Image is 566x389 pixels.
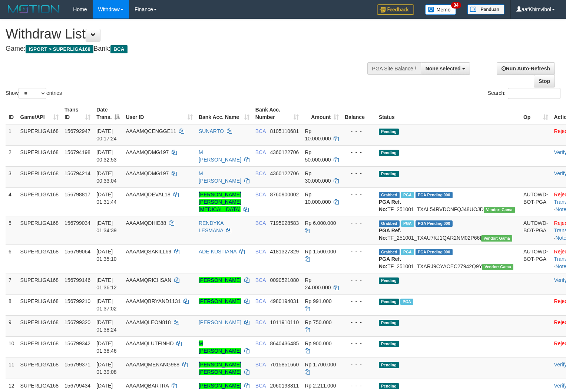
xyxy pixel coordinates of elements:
div: - - - [345,340,373,347]
td: 3 [6,166,17,187]
span: PGA Pending [416,192,453,198]
div: - - - [345,149,373,156]
span: BCA [255,192,266,197]
span: BCA [255,128,266,134]
td: AUTOWD-BOT-PGA [520,187,551,216]
th: Bank Acc. Number: activate to sort column ascending [252,103,302,124]
span: BCA [255,277,266,283]
span: AAAAMQRICHSAN [126,277,171,283]
span: Copy 4181327329 to clipboard [270,249,299,255]
th: Bank Acc. Name: activate to sort column ascending [196,103,252,124]
span: AAAAMQDEVAL18 [126,192,170,197]
td: 8 [6,294,17,315]
span: [DATE] 01:38:24 [96,319,117,333]
span: BCA [255,220,266,226]
td: SUPERLIGA168 [17,124,62,146]
a: [PERSON_NAME] [199,277,241,283]
td: AUTOWD-BOT-PGA [520,216,551,245]
span: Copy 4360122706 to clipboard [270,170,299,176]
span: Vendor URL: https://trx31.1velocity.biz [482,264,513,270]
a: SUNARTO [199,128,224,134]
span: 34 [451,2,461,9]
div: - - - [345,319,373,326]
td: 10 [6,336,17,358]
h4: Game: Bank: [6,45,370,53]
th: Status [376,103,520,124]
img: MOTION_logo.png [6,4,62,15]
span: Pending [379,341,399,347]
a: M [PERSON_NAME] [199,170,241,184]
input: Search: [508,88,560,99]
td: SUPERLIGA168 [17,315,62,336]
th: Amount: activate to sort column ascending [302,103,342,124]
a: [PERSON_NAME] [199,383,241,389]
th: Op: activate to sort column ascending [520,103,551,124]
td: SUPERLIGA168 [17,145,62,166]
span: PGA Pending [416,220,453,227]
span: 156794214 [64,170,90,176]
span: 156799146 [64,277,90,283]
span: Pending [379,277,399,284]
span: Pending [379,299,399,305]
a: Stop [534,75,555,87]
span: 156799342 [64,340,90,346]
span: Marked by aafnonsreyleab [401,249,414,255]
td: AUTOWD-BOT-PGA [520,245,551,273]
td: SUPERLIGA168 [17,245,62,273]
th: Balance [342,103,376,124]
td: SUPERLIGA168 [17,273,62,294]
span: Copy 8105110681 to clipboard [270,128,299,134]
span: AAAAMQDMG197 [126,170,169,176]
span: BCA [255,149,266,155]
span: BCA [255,319,266,325]
td: SUPERLIGA168 [17,216,62,245]
a: ADE KUSTIANA [199,249,236,255]
span: [DATE] 01:34:39 [96,220,117,233]
td: 5 [6,216,17,245]
span: 156799434 [64,383,90,389]
span: AAAAMQSAKILL69 [126,249,171,255]
span: BCA [255,340,266,346]
span: Pending [379,362,399,368]
span: Copy 4980194031 to clipboard [270,298,299,304]
span: Rp 50.000.000 [305,149,331,163]
td: SUPERLIGA168 [17,294,62,315]
th: Game/API: activate to sort column ascending [17,103,62,124]
a: [PERSON_NAME] [199,298,241,304]
td: TF_251001_TXAU7KJ1QAR2NM02P66I [376,216,520,245]
span: Pending [379,320,399,326]
a: [PERSON_NAME] [PERSON_NAME][MEDICAL_DATA] [199,192,241,212]
span: AAAAMQCENGGE11 [126,128,176,134]
span: 156798817 [64,192,90,197]
a: [PERSON_NAME] [PERSON_NAME] [199,362,241,375]
span: AAAAMQDMG197 [126,149,169,155]
td: TF_251001_TXAL54RVDCNFQJ48UOJD [376,187,520,216]
span: AAAAMQMENANG988 [126,362,179,368]
b: PGA Ref. No: [379,256,401,269]
span: 156799210 [64,298,90,304]
div: - - - [345,191,373,198]
span: Rp 1.500.000 [305,249,336,255]
a: RENDYKA LESMANA [199,220,224,233]
label: Search: [488,88,560,99]
span: Copy 1011910110 to clipboard [270,319,299,325]
span: Copy 4360122706 to clipboard [270,149,299,155]
img: Button%20Memo.svg [425,4,456,15]
a: M [PERSON_NAME] [199,340,241,354]
span: Rp 1.700.000 [305,362,336,368]
span: Rp 750.000 [305,319,331,325]
span: Vendor URL: https://trx31.1velocity.biz [484,207,515,213]
div: - - - [345,127,373,135]
div: PGA Site Balance / [367,62,421,75]
span: [DATE] 00:17:24 [96,128,117,142]
span: Rp 30.000.000 [305,170,331,184]
span: [DATE] 01:35:10 [96,249,117,262]
button: None selected [421,62,470,75]
th: ID [6,103,17,124]
select: Showentries [19,88,46,99]
td: SUPERLIGA168 [17,358,62,379]
span: Rp 24.000.000 [305,277,331,290]
td: 4 [6,187,17,216]
a: Run Auto-Refresh [497,62,555,75]
span: AAAAMQBRYAND1131 [126,298,181,304]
